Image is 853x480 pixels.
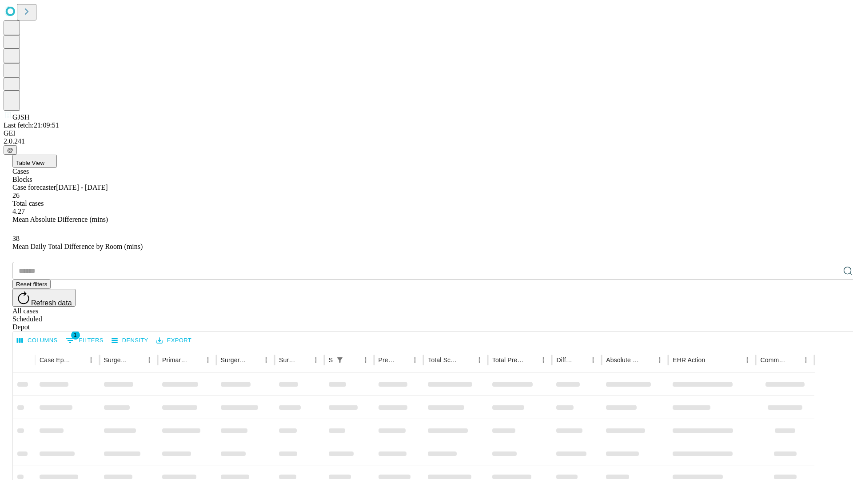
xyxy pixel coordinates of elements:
[16,160,44,166] span: Table View
[202,354,214,366] button: Menu
[473,354,486,366] button: Menu
[4,129,849,137] div: GEI
[334,354,346,366] div: 1 active filter
[556,356,574,364] div: Difference
[12,280,51,289] button: Reset filters
[12,184,56,191] span: Case forecaster
[12,192,20,199] span: 26
[40,356,72,364] div: Case Epic Id
[297,354,310,366] button: Sort
[162,356,188,364] div: Primary Service
[800,354,812,366] button: Menu
[673,356,705,364] div: EHR Action
[12,155,57,168] button: Table View
[64,333,106,348] button: Show filters
[31,299,72,307] span: Refresh data
[56,184,108,191] span: [DATE] - [DATE]
[574,354,587,366] button: Sort
[15,334,60,348] button: Select columns
[347,354,359,366] button: Sort
[12,289,76,307] button: Refresh data
[221,356,247,364] div: Surgery Name
[379,356,396,364] div: Predicted In Room Duration
[260,354,272,366] button: Menu
[706,354,718,366] button: Sort
[492,356,524,364] div: Total Predicted Duration
[12,208,25,215] span: 4.27
[12,113,29,121] span: GJSH
[396,354,409,366] button: Sort
[104,356,130,364] div: Surgeon Name
[654,354,666,366] button: Menu
[85,354,97,366] button: Menu
[461,354,473,366] button: Sort
[310,354,322,366] button: Menu
[760,356,786,364] div: Comments
[409,354,421,366] button: Menu
[12,243,143,250] span: Mean Daily Total Difference by Room (mins)
[4,121,59,129] span: Last fetch: 21:09:51
[4,137,849,145] div: 2.0.241
[525,354,537,366] button: Sort
[131,354,143,366] button: Sort
[359,354,372,366] button: Menu
[4,145,17,155] button: @
[154,334,194,348] button: Export
[7,147,13,153] span: @
[641,354,654,366] button: Sort
[741,354,753,366] button: Menu
[587,354,599,366] button: Menu
[428,356,460,364] div: Total Scheduled Duration
[72,354,85,366] button: Sort
[71,331,80,340] span: 1
[279,356,296,364] div: Surgery Date
[12,216,108,223] span: Mean Absolute Difference (mins)
[247,354,260,366] button: Sort
[12,200,44,207] span: Total cases
[334,354,346,366] button: Show filters
[606,356,640,364] div: Absolute Difference
[12,235,20,242] span: 38
[109,334,151,348] button: Density
[537,354,550,366] button: Menu
[16,281,47,288] span: Reset filters
[189,354,202,366] button: Sort
[329,356,333,364] div: Scheduled In Room Duration
[787,354,800,366] button: Sort
[143,354,155,366] button: Menu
